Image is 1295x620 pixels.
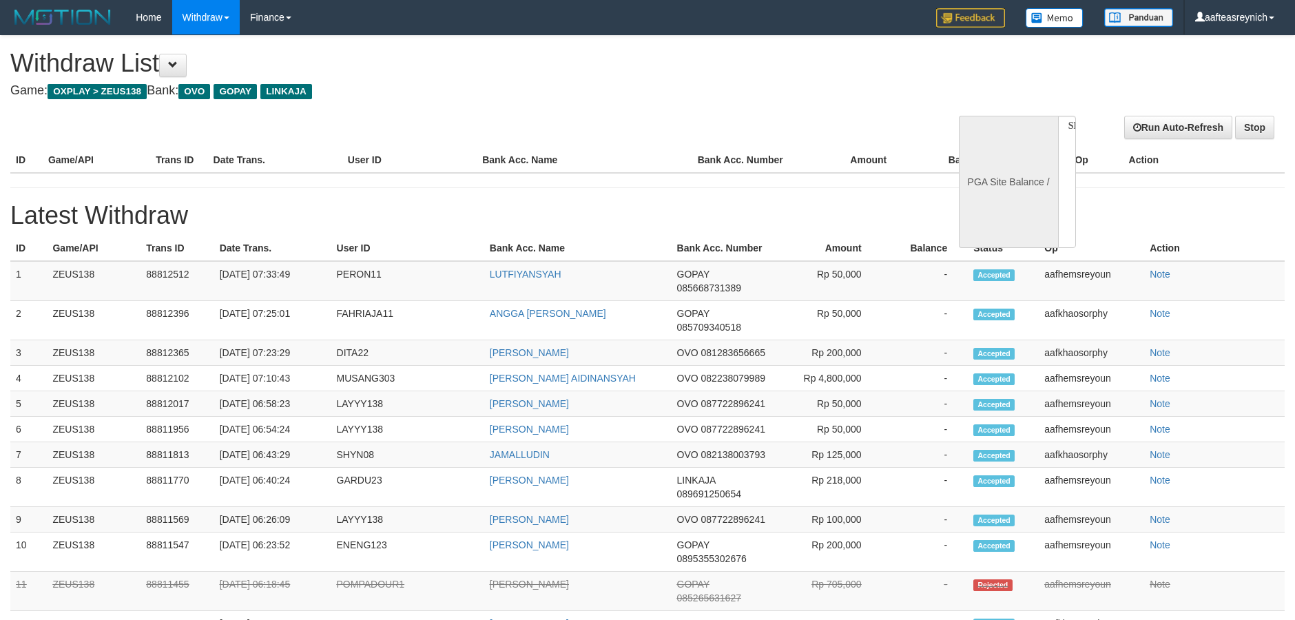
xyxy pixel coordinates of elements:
td: Rp 50,000 [781,391,882,417]
td: [DATE] 06:26:09 [214,507,331,533]
a: [PERSON_NAME] [490,539,569,550]
a: Note [1150,424,1170,435]
a: Note [1150,539,1170,550]
a: Note [1150,373,1170,384]
td: - [882,340,968,366]
td: [DATE] 07:33:49 [214,261,331,301]
td: Rp 50,000 [781,261,882,301]
a: [PERSON_NAME] [490,398,569,409]
td: ZEUS138 [47,572,141,611]
h1: Withdraw List [10,50,849,77]
span: OVO [178,84,210,99]
span: Accepted [973,348,1015,360]
td: 88811813 [141,442,214,468]
a: [PERSON_NAME] [490,424,569,435]
span: GOPAY [677,579,709,590]
td: aafkhaosorphy [1039,301,1144,340]
div: PGA Site Balance / [959,116,1058,248]
a: [PERSON_NAME] [490,514,569,525]
td: 88811770 [141,468,214,507]
td: [DATE] 07:25:01 [214,301,331,340]
th: Op [1039,236,1144,261]
td: aafhemsreyoun [1039,507,1144,533]
th: Action [1123,147,1285,173]
a: Note [1150,398,1170,409]
td: ZEUS138 [47,391,141,417]
a: Note [1150,514,1170,525]
th: Trans ID [150,147,207,173]
span: 082238079989 [701,373,765,384]
td: aafkhaosorphy [1039,442,1144,468]
a: Stop [1235,116,1274,139]
td: SHYN08 [331,442,484,468]
td: PERON11 [331,261,484,301]
th: User ID [331,236,484,261]
span: 085709340518 [677,322,741,333]
span: Accepted [973,475,1015,487]
th: ID [10,236,47,261]
td: MUSANG303 [331,366,484,391]
td: Rp 50,000 [781,417,882,442]
td: 88811547 [141,533,214,572]
td: - [882,366,968,391]
th: Bank Acc. Number [672,236,781,261]
span: OVO [677,373,698,384]
td: [DATE] 06:58:23 [214,391,331,417]
td: aafhemsreyoun [1039,391,1144,417]
td: ZEUS138 [47,366,141,391]
td: DITA22 [331,340,484,366]
td: aafhemsreyoun [1039,366,1144,391]
td: ZEUS138 [47,340,141,366]
a: LUTFIYANSYAH [490,269,561,280]
th: Bank Acc. Number [692,147,800,173]
td: [DATE] 06:18:45 [214,572,331,611]
span: LINKAJA [677,475,716,486]
a: [PERSON_NAME] [490,475,569,486]
img: Button%20Memo.svg [1026,8,1084,28]
a: Note [1150,579,1170,590]
span: 081283656665 [701,347,765,358]
th: Date Trans. [208,147,342,173]
th: Game/API [47,236,141,261]
span: 087722896241 [701,514,765,525]
td: 88812512 [141,261,214,301]
td: 1 [10,261,47,301]
th: Status [968,236,1039,261]
th: ID [10,147,43,173]
span: 0895355302676 [677,553,747,564]
td: Rp 705,000 [781,572,882,611]
span: OVO [677,449,698,460]
span: OVO [677,514,698,525]
td: 88812365 [141,340,214,366]
td: - [882,417,968,442]
th: Amount [781,236,882,261]
td: aafhemsreyoun [1039,417,1144,442]
a: Note [1150,347,1170,358]
span: LINKAJA [260,84,312,99]
th: Date Trans. [214,236,331,261]
td: Rp 218,000 [781,468,882,507]
td: LAYYY138 [331,417,484,442]
td: 88812102 [141,366,214,391]
td: 7 [10,442,47,468]
td: - [882,442,968,468]
td: ZEUS138 [47,533,141,572]
span: GOPAY [214,84,257,99]
td: - [882,507,968,533]
span: Accepted [973,399,1015,411]
span: OXPLAY > ZEUS138 [48,84,147,99]
span: GOPAY [677,269,709,280]
td: aafhemsreyoun [1039,468,1144,507]
td: [DATE] 07:10:43 [214,366,331,391]
td: [DATE] 06:43:29 [214,442,331,468]
a: JAMALLUDIN [490,449,550,460]
th: Game/API [43,147,150,173]
td: [DATE] 06:40:24 [214,468,331,507]
span: OVO [677,424,698,435]
td: - [882,468,968,507]
td: 8 [10,468,47,507]
h4: Game: Bank: [10,84,849,98]
td: aafkhaosorphy [1039,340,1144,366]
td: LAYYY138 [331,507,484,533]
td: ZEUS138 [47,261,141,301]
